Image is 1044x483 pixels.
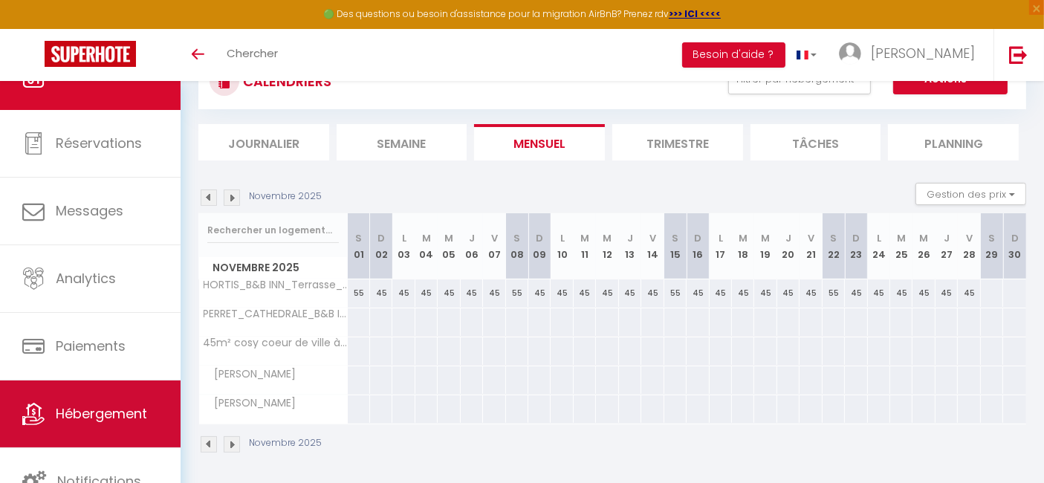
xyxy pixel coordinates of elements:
span: Analytics [56,269,116,288]
div: 45 [574,279,596,307]
th: 05 [438,213,460,279]
li: Semaine [337,124,467,161]
div: 45 [528,279,551,307]
abbr: S [355,231,362,245]
div: 55 [506,279,528,307]
li: Tâches [750,124,881,161]
abbr: D [536,231,543,245]
img: Super Booking [45,41,136,67]
div: 45 [958,279,980,307]
p: Novembre 2025 [249,436,322,450]
abbr: J [944,231,950,245]
span: [PERSON_NAME] [201,395,300,412]
div: 45 [732,279,754,307]
abbr: S [830,231,837,245]
li: Mensuel [474,124,605,161]
div: 45 [641,279,664,307]
th: 09 [528,213,551,279]
p: Novembre 2025 [249,189,322,204]
h3: CALENDRIERS [239,65,331,98]
div: 45 [710,279,732,307]
div: 45 [461,279,483,307]
th: 12 [596,213,618,279]
th: 11 [574,213,596,279]
div: 55 [664,279,687,307]
th: 02 [370,213,392,279]
th: 17 [710,213,732,279]
abbr: M [762,231,771,245]
span: [PERSON_NAME] [871,44,975,62]
abbr: M [897,231,906,245]
abbr: L [719,231,723,245]
div: 45 [754,279,776,307]
abbr: L [560,231,565,245]
th: 18 [732,213,754,279]
th: 07 [483,213,505,279]
span: HORTIS_B&B INN_Terrasse_ centre ville_WIFI/NETFLIX [201,279,350,291]
div: 45 [687,279,709,307]
div: 45 [596,279,618,307]
abbr: S [988,231,995,245]
div: 45 [800,279,822,307]
abbr: L [402,231,406,245]
abbr: S [672,231,678,245]
abbr: M [739,231,748,245]
abbr: M [603,231,612,245]
abbr: J [469,231,475,245]
th: 28 [958,213,980,279]
th: 22 [823,213,845,279]
span: PERRET_CATHEDRALE_B&B INN_Centre-Ville WIFI NETFLX [201,308,350,320]
span: Calendriers [56,67,132,85]
img: ... [839,42,861,65]
li: Trimestre [612,124,743,161]
abbr: D [852,231,860,245]
span: 45m² cosy coeur de ville à 4 min de la cathédrale [201,337,350,349]
input: Rechercher un logement... [207,217,339,244]
div: 45 [868,279,890,307]
abbr: J [785,231,791,245]
abbr: L [877,231,881,245]
button: Besoin d'aide ? [682,42,785,68]
div: 45 [438,279,460,307]
th: 14 [641,213,664,279]
abbr: V [966,231,973,245]
a: Chercher [215,29,289,81]
span: Messages [56,201,123,220]
div: 45 [415,279,438,307]
th: 08 [506,213,528,279]
div: 45 [370,279,392,307]
th: 01 [348,213,370,279]
abbr: M [920,231,929,245]
th: 16 [687,213,709,279]
a: ... [PERSON_NAME] [828,29,993,81]
div: 45 [392,279,415,307]
span: Réservations [56,134,142,152]
th: 10 [551,213,573,279]
th: 29 [981,213,1003,279]
th: 27 [936,213,958,279]
li: Journalier [198,124,329,161]
span: Hébergement [56,404,147,423]
th: 03 [392,213,415,279]
span: Paiements [56,337,126,355]
th: 23 [845,213,867,279]
abbr: M [444,231,453,245]
abbr: V [808,231,814,245]
abbr: D [1011,231,1019,245]
strong: >>> ICI <<<< [669,7,721,20]
abbr: V [649,231,656,245]
div: 45 [619,279,641,307]
abbr: M [580,231,589,245]
div: 45 [551,279,573,307]
th: 15 [664,213,687,279]
span: [PERSON_NAME] [201,366,300,383]
div: 45 [845,279,867,307]
li: Planning [888,124,1019,161]
div: 45 [936,279,958,307]
th: 20 [777,213,800,279]
th: 25 [890,213,912,279]
span: Novembre 2025 [199,257,347,279]
div: 45 [483,279,505,307]
th: 30 [1003,213,1026,279]
abbr: S [513,231,520,245]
